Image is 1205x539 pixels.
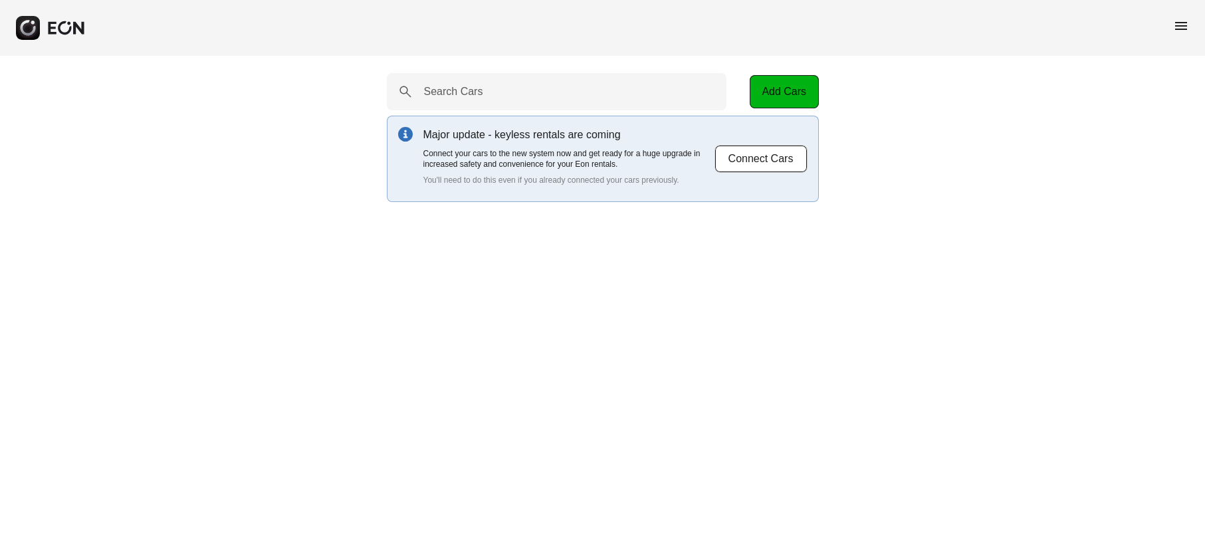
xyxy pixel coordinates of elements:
button: Add Cars [750,75,819,108]
span: menu [1173,18,1189,34]
img: info [398,127,413,142]
label: Search Cars [424,84,483,100]
p: You'll need to do this even if you already connected your cars previously. [423,175,714,185]
p: Connect your cars to the new system now and get ready for a huge upgrade in increased safety and ... [423,148,714,169]
p: Major update - keyless rentals are coming [423,127,714,143]
button: Connect Cars [714,145,808,173]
